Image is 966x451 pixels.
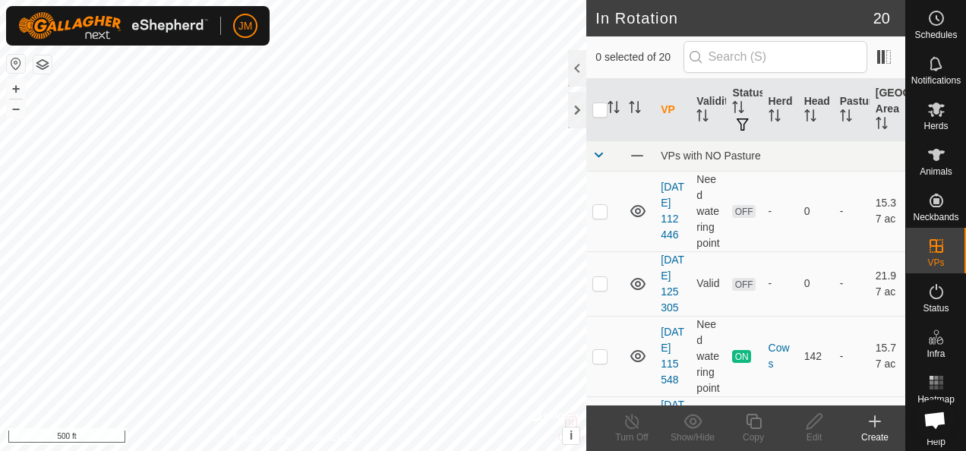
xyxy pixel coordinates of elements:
div: Cows [769,340,792,372]
span: VPs [927,258,944,267]
button: Reset Map [7,55,25,73]
span: Heatmap [917,395,955,404]
td: Need watering point [690,316,726,396]
span: Animals [920,167,952,176]
span: 0 selected of 20 [595,49,683,65]
th: Head [798,79,834,141]
div: Edit [784,430,844,444]
div: Copy [723,430,784,444]
p-sorticon: Activate to sort [769,112,781,124]
button: + [7,80,25,98]
a: Privacy Policy [233,431,290,445]
p-sorticon: Activate to sort [696,112,709,124]
h2: In Rotation [595,9,873,27]
th: Herd [762,79,798,141]
img: Gallagher Logo [18,12,208,39]
span: i [570,429,573,442]
span: Notifications [911,76,961,85]
td: - [834,171,870,251]
a: [DATE] 115548 [661,326,684,386]
td: 142 [798,316,834,396]
span: Infra [927,349,945,358]
th: VP [655,79,690,141]
td: Need watering point [690,171,726,251]
div: VPs with NO Pasture [661,150,899,162]
button: Map Layers [33,55,52,74]
span: Herds [923,121,948,131]
td: Valid [690,251,726,316]
td: 15.37 ac [870,171,905,251]
a: [DATE] 125305 [661,254,684,314]
input: Search (S) [683,41,867,73]
td: 21.97 ac [870,251,905,316]
div: Create [844,430,905,444]
span: JM [238,18,253,34]
button: – [7,99,25,118]
span: OFF [732,278,755,291]
span: 20 [873,7,890,30]
span: Schedules [914,30,957,39]
span: ON [732,350,750,363]
p-sorticon: Activate to sort [629,103,641,115]
button: i [563,427,579,444]
a: Contact Us [308,431,353,445]
p-sorticon: Activate to sort [732,103,744,115]
th: Pasture [834,79,870,141]
th: Status [726,79,762,141]
th: [GEOGRAPHIC_DATA] Area [870,79,905,141]
span: Status [923,304,949,313]
th: Validity [690,79,726,141]
span: Neckbands [913,213,958,222]
td: - [834,316,870,396]
td: 0 [798,251,834,316]
span: OFF [732,205,755,218]
td: - [834,251,870,316]
a: [DATE] 112446 [661,181,684,241]
div: - [769,276,792,292]
td: 0 [798,171,834,251]
td: 15.77 ac [870,316,905,396]
div: Open chat [914,399,955,440]
span: Help [927,437,945,446]
div: Turn Off [601,430,662,444]
p-sorticon: Activate to sort [876,119,888,131]
div: Show/Hide [662,430,723,444]
p-sorticon: Activate to sort [840,112,852,124]
p-sorticon: Activate to sort [608,103,620,115]
p-sorticon: Activate to sort [804,112,816,124]
div: - [769,203,792,219]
